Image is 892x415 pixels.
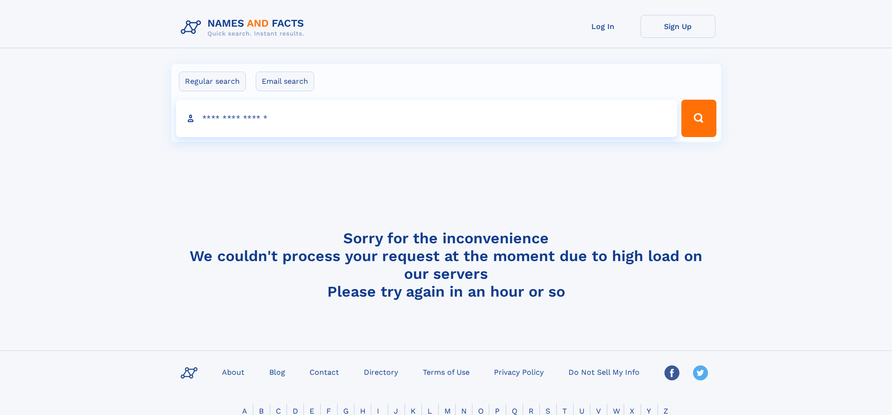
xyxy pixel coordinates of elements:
img: Twitter [693,365,708,380]
a: Privacy Policy [490,365,547,379]
img: Facebook [664,365,679,380]
a: About [218,365,248,379]
a: Log In [566,15,641,38]
a: Terms of Use [419,365,473,379]
label: Regular search [179,72,246,91]
a: Do Not Sell My Info [565,365,643,379]
button: Search Button [681,100,716,137]
a: Sign Up [641,15,715,38]
img: Logo Names and Facts [177,15,312,40]
h4: Sorry for the inconvenience We couldn't process your request at the moment due to high load on ou... [177,229,715,300]
a: Contact [306,365,343,379]
a: Directory [360,365,402,379]
label: Email search [256,72,314,91]
a: Blog [265,365,289,379]
input: search input [176,100,678,137]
